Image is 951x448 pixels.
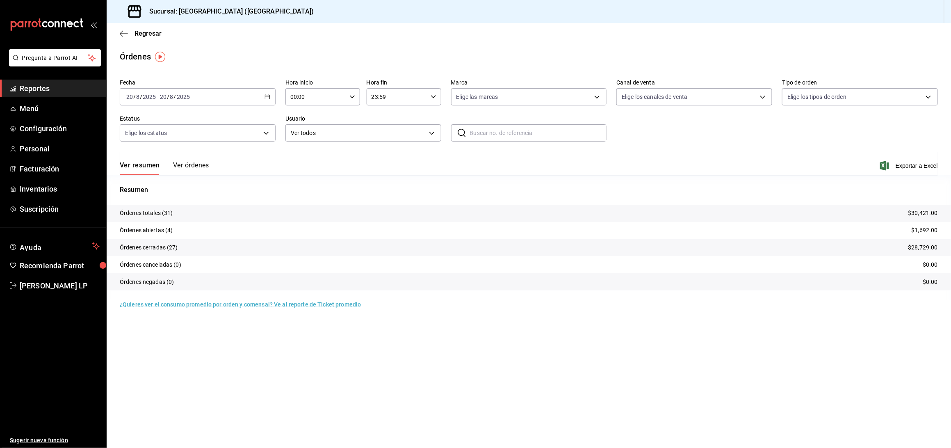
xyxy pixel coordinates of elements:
span: Facturación [20,163,100,174]
span: Elige las marcas [456,93,498,101]
span: Reportes [20,83,100,94]
span: / [174,94,176,100]
p: $30,421.00 [908,209,938,217]
label: Canal de venta [616,80,772,86]
button: Ver resumen [120,161,160,175]
input: ---- [176,94,190,100]
span: Ver todos [291,129,426,137]
input: -- [136,94,140,100]
button: open_drawer_menu [90,21,97,28]
span: - [157,94,159,100]
p: $28,729.00 [908,243,938,252]
div: navigation tabs [120,161,209,175]
p: Resumen [120,185,938,195]
input: -- [160,94,167,100]
span: Pregunta a Parrot AI [22,54,88,62]
span: Elige los canales de venta [622,93,687,101]
span: / [167,94,169,100]
p: Órdenes totales (31) [120,209,173,217]
input: -- [126,94,133,100]
span: Ayuda [20,241,89,251]
input: ---- [142,94,156,100]
h3: Sucursal: [GEOGRAPHIC_DATA] ([GEOGRAPHIC_DATA]) [143,7,314,16]
span: Suscripción [20,203,100,215]
span: Configuración [20,123,100,134]
p: $0.00 [923,261,938,269]
button: Regresar [120,30,162,37]
img: Tooltip marker [155,52,165,62]
span: Personal [20,143,100,154]
input: -- [170,94,174,100]
input: Buscar no. de referencia [470,125,607,141]
span: [PERSON_NAME] LP [20,280,100,291]
span: Regresar [135,30,162,37]
span: Menú [20,103,100,114]
a: Pregunta a Parrot AI [6,59,101,68]
p: $0.00 [923,278,938,286]
label: Hora inicio [285,80,360,86]
span: / [140,94,142,100]
label: Estatus [120,116,276,122]
p: Órdenes cerradas (27) [120,243,178,252]
label: Marca [451,80,607,86]
p: Órdenes abiertas (4) [120,226,173,235]
button: Ver órdenes [173,161,209,175]
p: $1,692.00 [912,226,938,235]
a: ¿Quieres ver el consumo promedio por orden y comensal? Ve al reporte de Ticket promedio [120,301,361,308]
span: Elige los tipos de orden [787,93,846,101]
span: Sugerir nueva función [10,436,100,445]
span: Elige los estatus [125,129,167,137]
label: Hora fin [367,80,441,86]
label: Usuario [285,116,441,122]
label: Fecha [120,80,276,86]
button: Exportar a Excel [882,161,938,171]
span: Inventarios [20,183,100,194]
div: Órdenes [120,50,151,63]
span: / [133,94,136,100]
p: Órdenes canceladas (0) [120,261,181,269]
span: Recomienda Parrot [20,260,100,271]
p: Órdenes negadas (0) [120,278,174,286]
button: Pregunta a Parrot AI [9,49,101,66]
label: Tipo de orden [782,80,938,86]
